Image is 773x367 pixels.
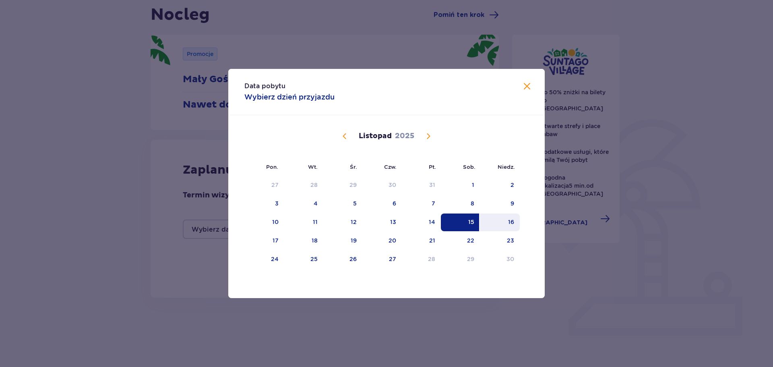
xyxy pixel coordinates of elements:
div: 29 [349,181,357,189]
div: 10 [272,218,279,226]
div: 11 [313,218,318,226]
td: 29 [323,176,362,194]
td: 16 [480,214,520,231]
td: 7 [402,195,441,213]
div: 17 [273,236,279,245]
div: 22 [467,236,474,245]
div: 4 [314,199,318,207]
button: Następny miesiąc [424,131,433,141]
td: 28 [284,176,323,194]
td: 14 [402,214,441,231]
td: 12 [323,214,362,231]
div: 16 [508,218,514,226]
div: 7 [432,199,435,207]
td: 13 [362,214,402,231]
td: 25 [284,251,323,268]
td: 27 [244,176,284,194]
div: 9 [511,199,514,207]
div: 6 [393,199,396,207]
td: 24 [244,251,284,268]
div: 5 [353,199,357,207]
div: 15 [468,218,474,226]
div: 26 [349,255,357,263]
div: 30 [389,181,396,189]
div: 14 [429,218,435,226]
td: 2 [480,176,520,194]
small: Pt. [429,164,436,170]
small: Pon. [266,164,278,170]
div: 19 [351,236,357,245]
td: 18 [284,232,323,250]
td: Data niedostępna. piątek, 28 listopada 2025 [402,251,441,268]
td: 23 [480,232,520,250]
td: Data niedostępna. niedziela, 30 listopada 2025 [480,251,520,268]
div: 21 [429,236,435,245]
p: Data pobytu [244,82,285,91]
div: 25 [310,255,318,263]
div: 18 [312,236,318,245]
div: 8 [471,199,474,207]
div: 23 [507,236,514,245]
small: Śr. [350,164,357,170]
div: 1 [472,181,474,189]
td: 27 [362,251,402,268]
small: Sob. [463,164,475,170]
td: 31 [402,176,441,194]
td: 30 [362,176,402,194]
td: 4 [284,195,323,213]
td: 20 [362,232,402,250]
div: 12 [351,218,357,226]
td: Data zaznaczona. sobota, 15 listopada 2025 [441,214,480,231]
div: 28 [428,255,435,263]
td: 9 [480,195,520,213]
small: Niedz. [498,164,515,170]
div: 27 [271,181,279,189]
div: 20 [389,236,396,245]
div: 31 [429,181,435,189]
div: 13 [390,218,396,226]
td: 5 [323,195,362,213]
td: 8 [441,195,480,213]
td: 11 [284,214,323,231]
div: 30 [506,255,514,263]
small: Czw. [384,164,397,170]
div: 28 [310,181,318,189]
td: 21 [402,232,441,250]
p: 2025 [395,131,414,141]
td: Data niedostępna. sobota, 29 listopada 2025 [441,251,480,268]
div: 3 [275,199,279,207]
button: Zamknij [522,82,532,92]
td: 3 [244,195,284,213]
p: Wybierz dzień przyjazdu [244,92,335,102]
div: 2 [511,181,514,189]
td: 1 [441,176,480,194]
td: 10 [244,214,284,231]
td: 17 [244,232,284,250]
div: 27 [389,255,396,263]
small: Wt. [308,164,318,170]
button: Poprzedni miesiąc [340,131,349,141]
div: 29 [467,255,474,263]
td: 26 [323,251,362,268]
td: 19 [323,232,362,250]
p: Listopad [359,131,392,141]
td: 22 [441,232,480,250]
div: 24 [271,255,279,263]
td: 6 [362,195,402,213]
